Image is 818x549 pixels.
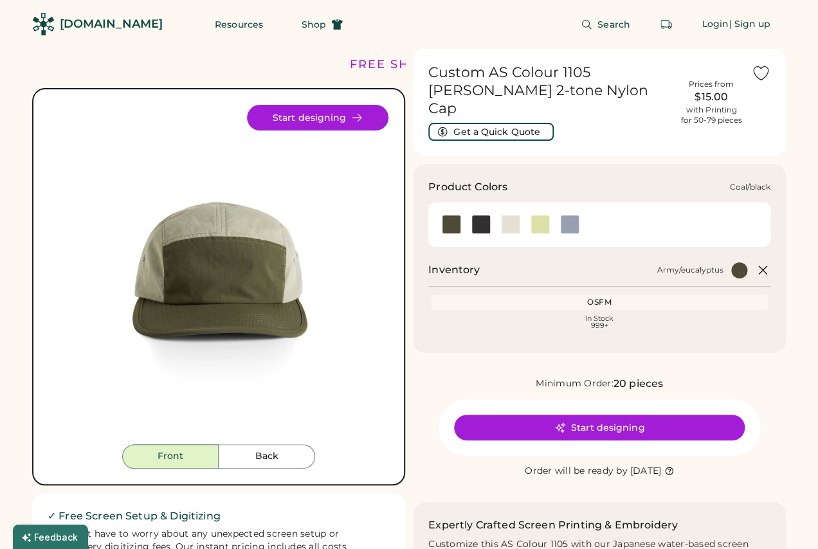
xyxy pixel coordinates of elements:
div: Army/eucalyptus [657,265,723,275]
span: Search [597,20,630,29]
h3: Product Colors [428,179,507,195]
div: Coal/black [730,182,770,192]
h2: ✓ Free Screen Setup & Digitizing [48,509,390,524]
button: Shop [286,12,358,37]
h2: Inventory [428,262,480,278]
div: Prices from [689,79,734,89]
h1: Custom AS Colour 1105 [PERSON_NAME] 2-tone Nylon Cap [428,64,671,118]
img: Rendered Logo - Screens [32,13,55,35]
button: Get a Quick Quote [428,123,554,141]
div: Order will be ready by [525,465,628,478]
button: Back [219,444,315,469]
button: Search [565,12,646,37]
div: Minimum Order: [536,377,613,390]
button: Start designing [454,415,745,440]
div: [DOMAIN_NAME] [60,16,163,32]
div: OSFM [433,297,765,307]
button: Start designing [247,105,388,130]
div: Login [702,18,729,31]
h2: Expertly Crafted Screen Printing & Embroidery [428,517,678,533]
img: 1105 - Army/eucalyptus Front Image [49,105,388,444]
button: Retrieve an order [653,12,679,37]
div: | Sign up [729,18,770,31]
div: [DATE] [630,465,662,478]
div: $15.00 [679,89,743,105]
div: with Printing for 50-79 pieces [681,105,742,125]
div: 1105 Style Image [49,105,388,444]
div: FREE SHIPPING [350,56,460,73]
button: Resources [199,12,278,37]
div: In Stock 999+ [433,315,765,329]
div: 20 pieces [613,376,663,392]
span: Shop [302,20,326,29]
button: Front [122,444,219,469]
